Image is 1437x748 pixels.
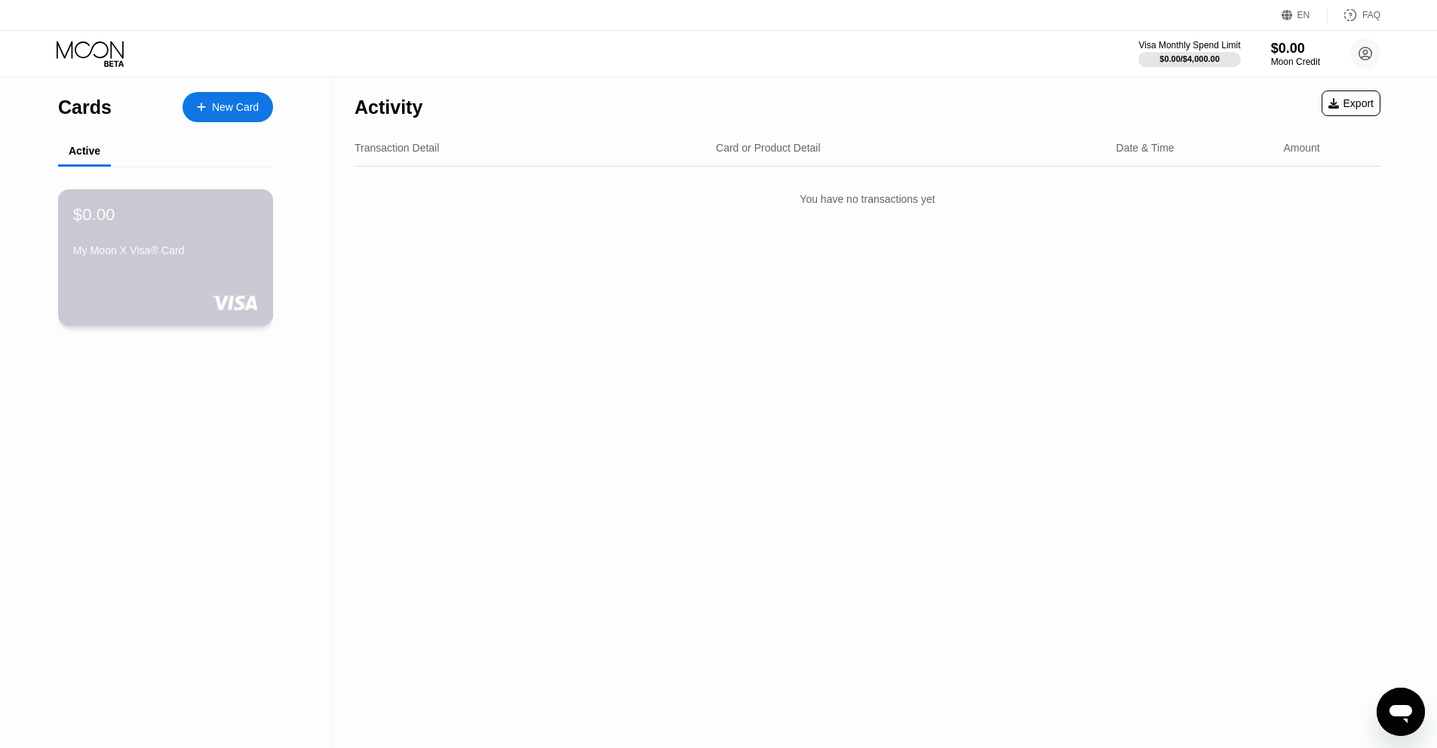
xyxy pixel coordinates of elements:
[1282,8,1328,23] div: EN
[1138,40,1240,67] div: Visa Monthly Spend Limit$0.00/$4,000.00
[1328,97,1374,109] div: Export
[58,97,112,118] div: Cards
[1377,688,1425,736] iframe: Schaltfläche zum Öffnen des Messaging-Fensters
[1271,57,1320,67] div: Moon Credit
[1328,8,1380,23] div: FAQ
[1271,41,1320,57] div: $0.00
[212,101,259,114] div: New Card
[69,145,100,157] div: Active
[1271,41,1320,67] div: $0.00Moon Credit
[355,142,439,154] div: Transaction Detail
[73,244,258,256] div: My Moon X Visa® Card
[1159,54,1220,63] div: $0.00 / $4,000.00
[355,97,422,118] div: Activity
[1297,10,1310,20] div: EN
[59,190,272,325] div: $0.00My Moon X Visa® Card
[1283,142,1319,154] div: Amount
[1116,142,1174,154] div: Date & Time
[183,92,273,122] div: New Card
[355,178,1380,220] div: You have no transactions yet
[73,204,115,224] div: $0.00
[1362,10,1380,20] div: FAQ
[1322,90,1380,116] div: Export
[1138,40,1240,51] div: Visa Monthly Spend Limit
[716,142,821,154] div: Card or Product Detail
